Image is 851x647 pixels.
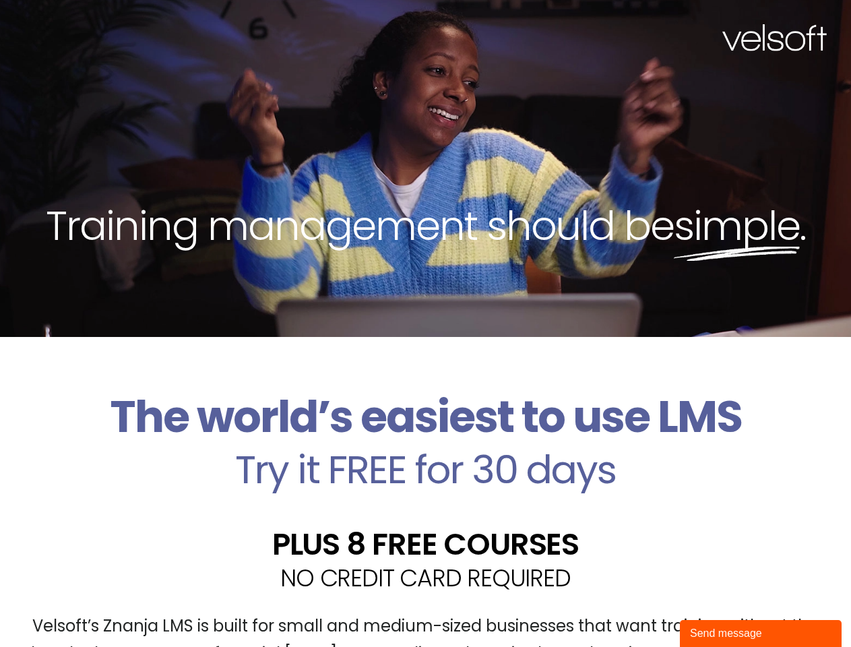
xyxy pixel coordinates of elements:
[10,450,841,489] h2: Try it FREE for 30 days
[10,391,841,443] h2: The world’s easiest to use LMS
[680,617,844,647] iframe: chat widget
[674,197,800,254] span: simple
[24,199,827,252] h2: Training management should be .
[10,529,841,559] h2: PLUS 8 FREE COURSES
[10,566,841,590] h2: NO CREDIT CARD REQUIRED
